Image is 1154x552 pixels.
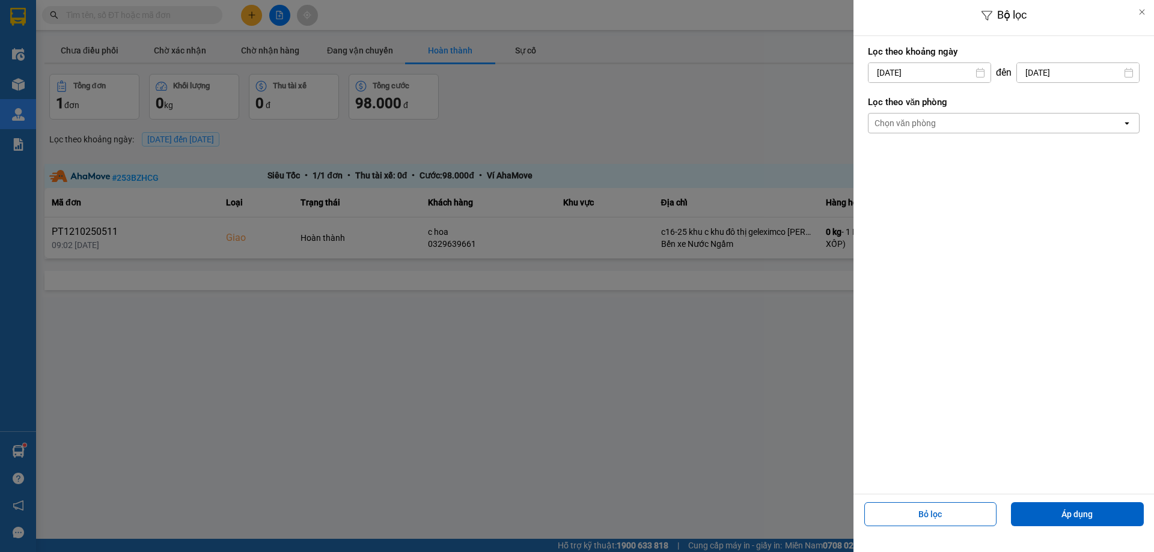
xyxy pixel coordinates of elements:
input: Select a date. [869,63,991,82]
div: Chọn văn phòng [875,117,936,129]
input: Select a date. [1017,63,1139,82]
button: Áp dụng [1011,502,1144,526]
span: Bộ lọc [997,8,1027,21]
label: Lọc theo văn phòng [868,96,1140,108]
label: Lọc theo khoảng ngày [868,46,1140,58]
div: đến [991,67,1016,79]
button: Bỏ lọc [864,502,997,526]
svg: open [1122,118,1132,128]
